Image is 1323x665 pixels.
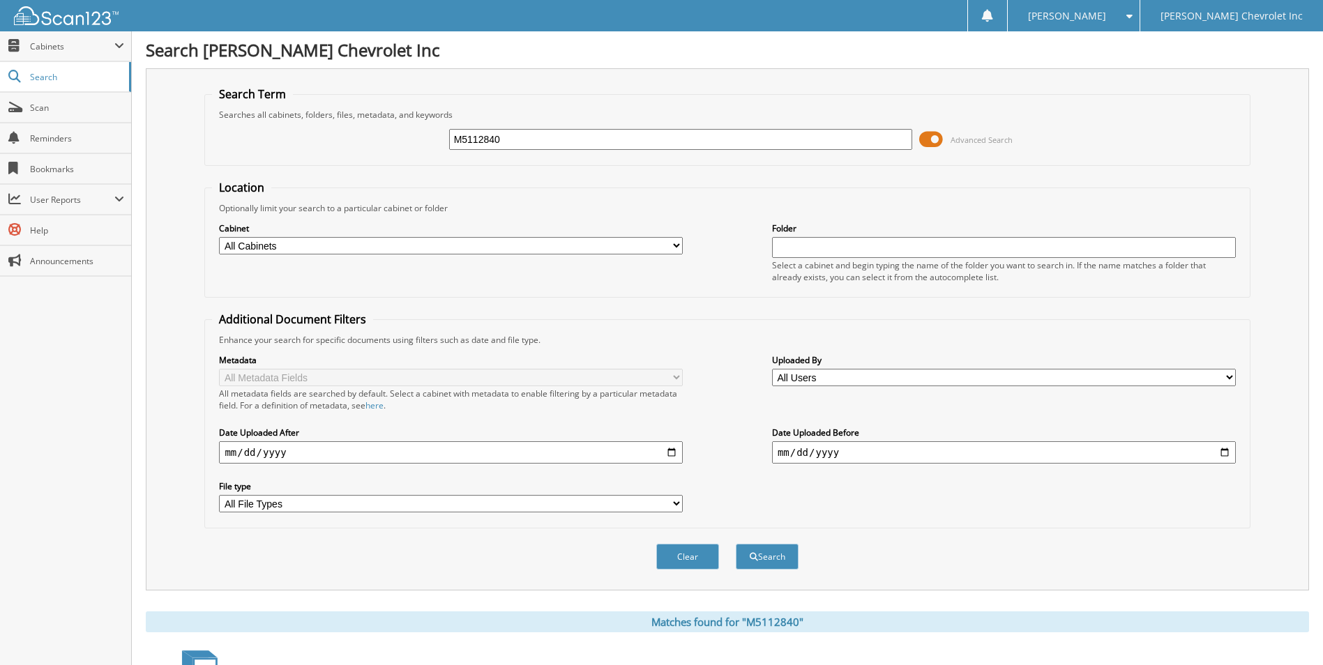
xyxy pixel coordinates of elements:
span: Reminders [30,132,124,144]
div: Matches found for "M5112840" [146,611,1309,632]
span: [PERSON_NAME] Chevrolet Inc [1161,12,1303,20]
button: Clear [656,544,719,570]
div: Select a cabinet and begin typing the name of the folder you want to search in. If the name match... [772,259,1236,283]
div: Optionally limit your search to a particular cabinet or folder [212,202,1242,214]
a: here [365,399,384,411]
span: Scan [30,102,124,114]
span: Bookmarks [30,163,124,175]
label: Uploaded By [772,354,1236,366]
label: Folder [772,222,1236,234]
label: Cabinet [219,222,683,234]
span: Announcements [30,255,124,267]
span: User Reports [30,194,114,206]
label: Date Uploaded After [219,427,683,438]
span: Help [30,224,124,236]
div: Enhance your search for specific documents using filters such as date and file type. [212,334,1242,346]
img: scan123-logo-white.svg [14,6,119,25]
span: Search [30,71,122,83]
h1: Search [PERSON_NAME] Chevrolet Inc [146,38,1309,61]
input: end [772,441,1236,464]
span: Cabinets [30,40,114,52]
label: Metadata [219,354,683,366]
label: File type [219,480,683,492]
div: All metadata fields are searched by default. Select a cabinet with metadata to enable filtering b... [219,388,683,411]
label: Date Uploaded Before [772,427,1236,438]
legend: Location [212,180,271,195]
span: [PERSON_NAME] [1028,12,1106,20]
span: Advanced Search [951,135,1013,145]
div: Searches all cabinets, folders, files, metadata, and keywords [212,109,1242,121]
legend: Search Term [212,86,293,102]
input: start [219,441,683,464]
legend: Additional Document Filters [212,312,373,327]
button: Search [736,544,799,570]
